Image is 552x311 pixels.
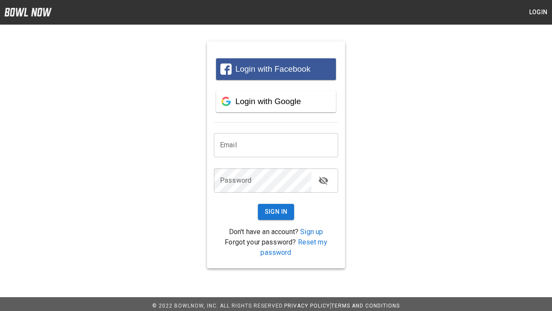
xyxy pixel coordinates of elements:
[235,64,310,73] span: Login with Facebook
[214,227,338,237] p: Don't have an account?
[260,238,327,257] a: Reset my password
[300,228,323,236] a: Sign up
[235,97,301,106] span: Login with Google
[4,8,52,16] img: logo
[214,237,338,258] p: Forgot your password?
[315,172,332,189] button: toggle password visibility
[284,303,330,309] a: Privacy Policy
[258,204,295,220] button: Sign In
[524,4,552,20] button: Login
[216,91,336,112] button: Login with Google
[216,58,336,80] button: Login with Facebook
[152,303,284,309] span: © 2022 BowlNow, Inc. All Rights Reserved.
[331,303,400,309] a: Terms and Conditions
